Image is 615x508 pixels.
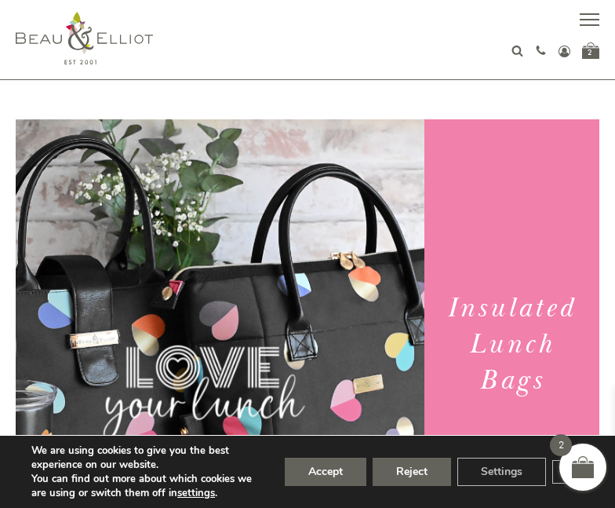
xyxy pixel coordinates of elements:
[433,291,591,399] h1: Insulated Lunch Bags
[552,460,580,484] button: Close GDPR Cookie Banner
[16,12,153,64] img: logo
[31,472,263,500] p: You can find out more about which cookies we are using or switch them off in .
[177,486,215,500] button: settings
[457,458,546,486] button: Settings
[550,434,572,456] span: 2
[373,458,451,486] button: Reject
[285,458,366,486] button: Accept
[31,444,263,472] p: We are using cookies to give you the best experience on our website.
[582,42,599,59] a: 2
